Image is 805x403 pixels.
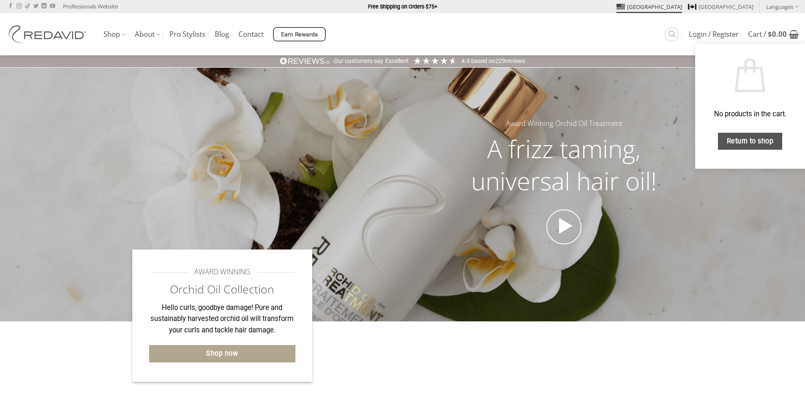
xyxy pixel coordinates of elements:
div: Excellent [385,57,409,66]
h2: A frizz taming, universal hair oil! [455,133,673,197]
div: Our customers say [334,57,383,66]
a: View cart [748,25,799,44]
a: Search [665,27,679,41]
a: Pro Stylists [169,27,205,42]
a: [GEOGRAPHIC_DATA] [688,0,753,13]
a: [GEOGRAPHIC_DATA] [617,0,682,13]
span: Shop now [206,348,238,359]
bdi: 0.00 [768,29,787,39]
a: Follow on LinkedIn [41,3,46,9]
img: REDAVID Salon Products | United States [6,25,91,43]
span: $ [768,29,772,39]
a: Follow on Twitter [33,3,38,9]
span: 4.9 [461,58,471,64]
a: Earn Rewards [273,27,326,41]
span: Login / Register [689,31,739,38]
h5: Award Winning Orchid Oil Treatment [455,118,673,129]
span: Based on [471,58,495,64]
a: Follow on TikTok [25,3,30,9]
p: Hello curls, goodbye damage! Pure and sustainably harvested orchid oil will transform your curls ... [149,302,296,336]
span: AWARD WINNING [194,266,250,278]
a: Blog [215,27,229,42]
a: Contact [238,27,264,42]
a: About [135,26,160,43]
div: 4.91 Stars [413,56,457,65]
a: Languages [766,0,799,13]
p: No products in the cart. [704,109,797,120]
a: Follow on YouTube [50,3,55,9]
a: Shop now [149,345,296,362]
span: reviews [505,58,525,64]
span: Earn Rewards [281,30,318,39]
span: Cart / [748,31,787,38]
img: REVIEWS.io [280,57,330,65]
a: Open video in lightbox [546,209,582,245]
a: Shop [104,26,126,43]
strong: Free Shipping on Orders $75+ [368,3,437,10]
span: 229 [495,58,505,64]
a: Login / Register [689,27,739,42]
a: Return to shop [718,133,782,150]
a: Follow on Facebook [8,3,13,9]
h2: Orchid Oil Collection [149,282,296,297]
a: Follow on Instagram [16,3,22,9]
